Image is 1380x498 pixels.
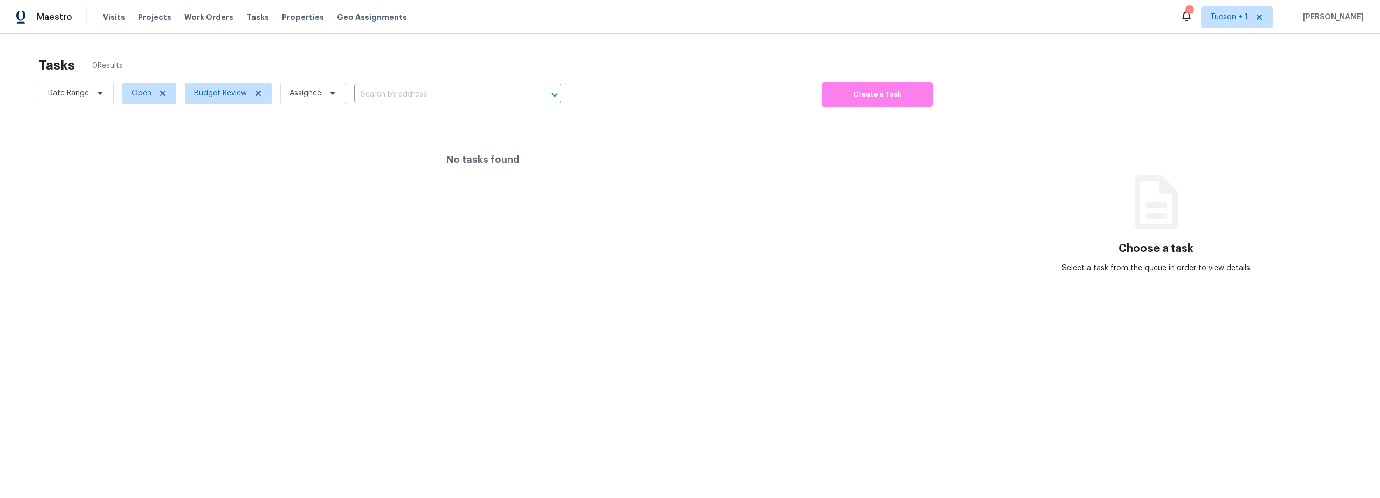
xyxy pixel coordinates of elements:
[194,88,247,99] span: Budget Review
[282,12,324,23] span: Properties
[289,88,321,99] span: Assignee
[1053,263,1260,274] div: Select a task from the queue in order to view details
[138,12,171,23] span: Projects
[92,60,123,71] span: 0 Results
[827,88,927,101] span: Create a Task
[132,88,151,99] span: Open
[37,12,72,23] span: Maestro
[39,60,75,71] h2: Tasks
[184,12,233,23] span: Work Orders
[1210,12,1248,23] span: Tucson + 1
[446,154,520,165] h4: No tasks found
[547,87,562,103] button: Open
[1299,12,1364,23] span: [PERSON_NAME]
[822,82,933,107] button: Create a Task
[1185,6,1193,17] div: 1
[246,13,269,21] span: Tasks
[103,12,125,23] span: Visits
[354,86,531,103] input: Search by address
[337,12,407,23] span: Geo Assignments
[48,88,89,99] span: Date Range
[1119,243,1193,254] h3: Choose a task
